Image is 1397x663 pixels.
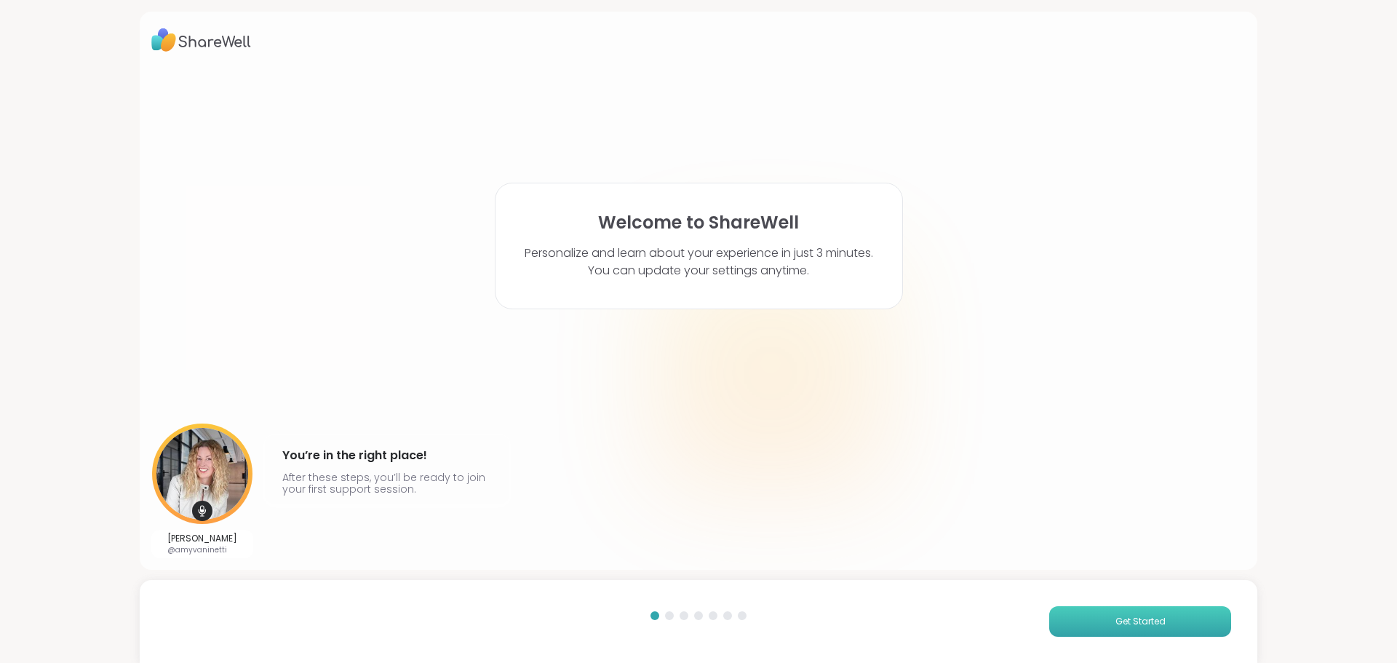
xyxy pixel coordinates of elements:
h1: Welcome to ShareWell [598,213,799,233]
button: Get Started [1049,606,1231,637]
img: User image [152,424,252,524]
span: Get Started [1115,615,1166,628]
h4: You’re in the right place! [282,444,492,467]
p: @amyvaninetti [167,544,237,555]
img: mic icon [192,501,212,521]
p: After these steps, you’ll be ready to join your first support session. [282,472,492,495]
p: Personalize and learn about your experience in just 3 minutes. You can update your settings anytime. [525,245,873,279]
img: ShareWell Logo [151,23,251,57]
p: [PERSON_NAME] [167,533,237,544]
